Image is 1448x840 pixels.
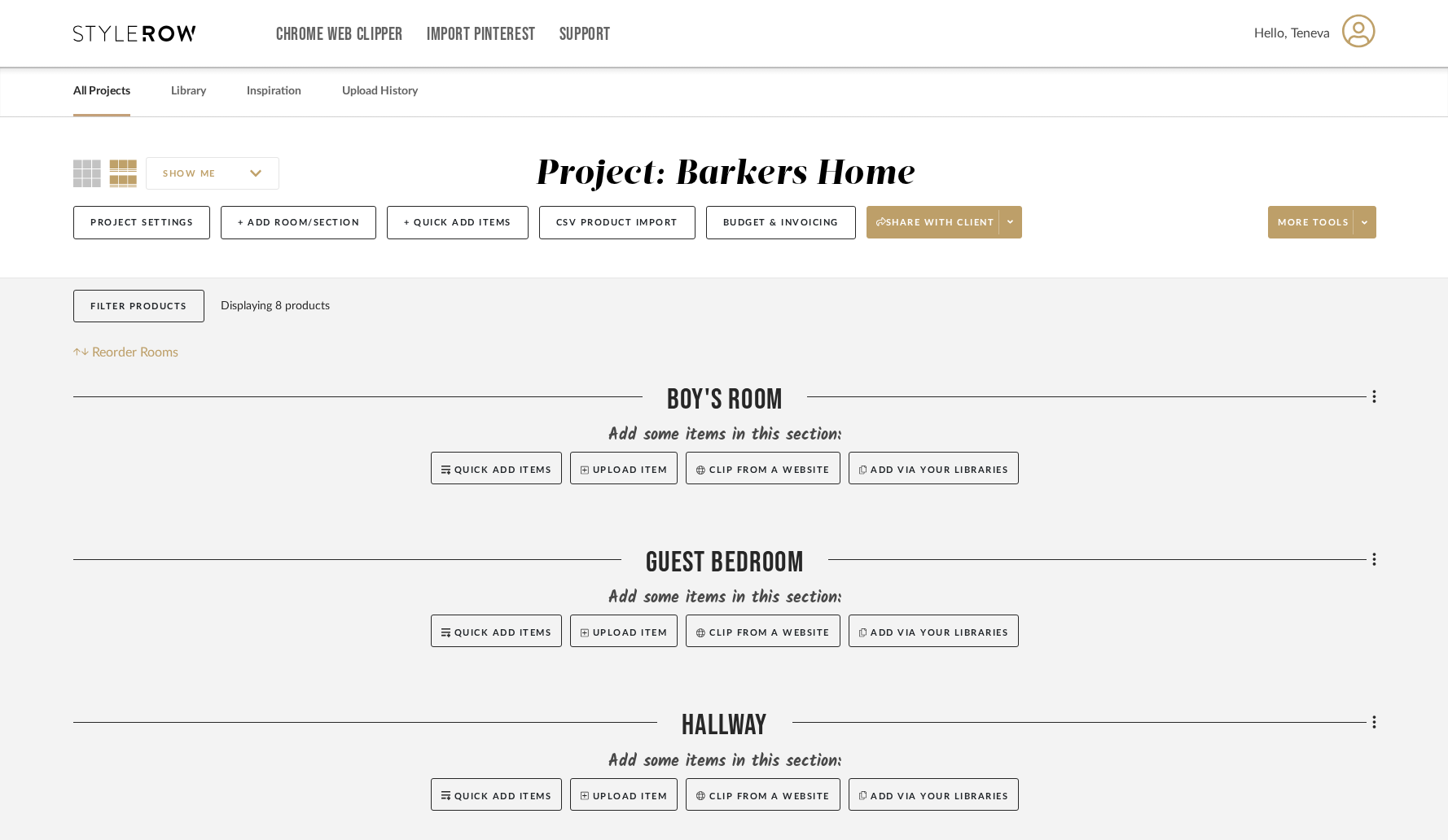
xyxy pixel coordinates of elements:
[849,452,1020,484] button: Add via your libraries
[686,615,840,647] button: Clip from a website
[73,206,210,239] button: Project Settings
[686,452,840,484] button: Clip from a website
[706,206,856,239] button: Budget & Invoicing
[454,628,552,637] span: Quick Add Items
[1254,24,1330,43] span: Hello, Teneva
[387,206,529,239] button: + Quick Add Items
[867,206,1023,238] button: Share with client
[570,452,678,484] button: Upload Item
[73,587,1376,610] div: Add some items in this section:
[431,778,563,811] button: Quick Add Items
[92,343,178,362] span: Reorder Rooms
[427,28,536,42] a: Import Pinterest
[276,28,403,42] a: Chrome Web Clipper
[686,778,840,811] button: Clip from a website
[221,206,376,239] button: + Add Room/Section
[570,778,678,811] button: Upload Item
[559,28,611,42] a: Support
[73,290,204,323] button: Filter Products
[342,81,418,103] a: Upload History
[876,217,995,241] span: Share with client
[73,750,1376,773] div: Add some items in this section:
[171,81,206,103] a: Library
[431,615,563,647] button: Quick Add Items
[247,81,301,103] a: Inspiration
[570,615,678,647] button: Upload Item
[73,81,130,103] a: All Projects
[1268,206,1376,238] button: More tools
[849,615,1020,647] button: Add via your libraries
[454,792,552,801] span: Quick Add Items
[454,466,552,475] span: Quick Add Items
[535,157,915,191] div: Project: Barkers Home
[539,206,695,239] button: CSV Product Import
[1278,217,1349,241] span: More tools
[849,778,1020,811] button: Add via your libraries
[431,452,563,484] button: Quick Add Items
[73,343,178,362] button: Reorder Rooms
[73,424,1376,447] div: Add some items in this section:
[221,290,330,322] div: Displaying 8 products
